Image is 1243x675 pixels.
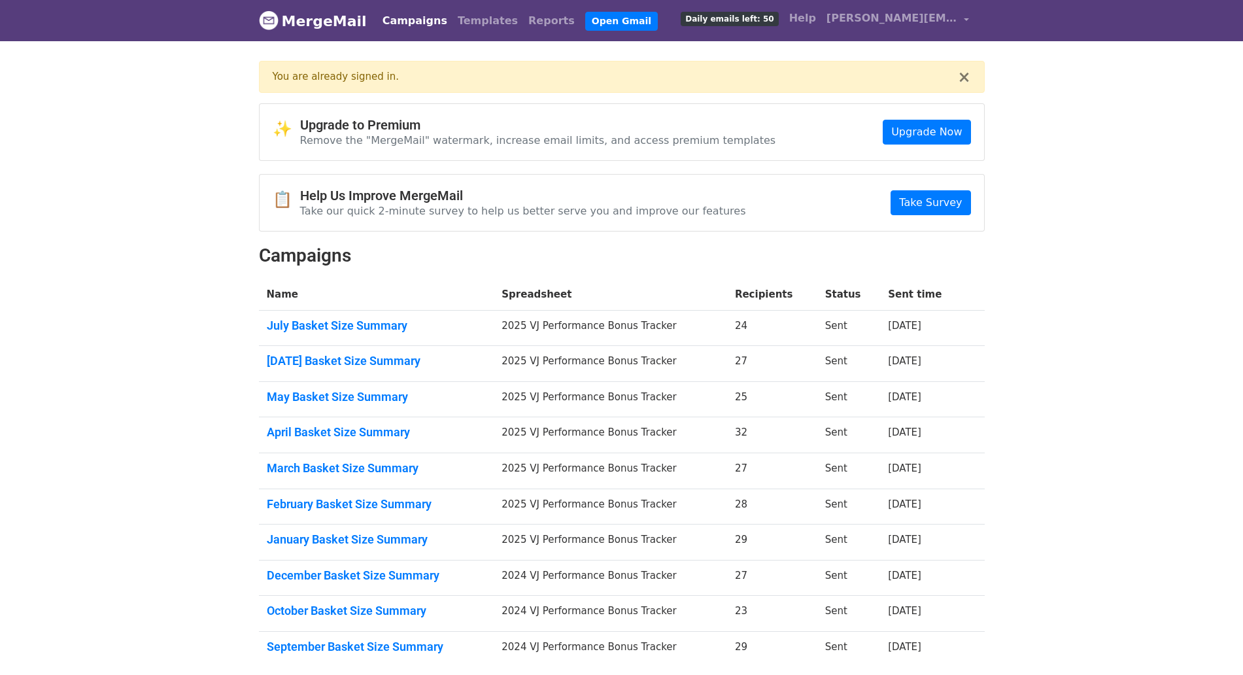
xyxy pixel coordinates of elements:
a: Take Survey [891,190,970,215]
td: 2025 VJ Performance Bonus Tracker [494,525,727,561]
div: You are already signed in. [273,69,958,84]
td: Sent [817,417,881,453]
td: 2025 VJ Performance Bonus Tracker [494,489,727,525]
td: 25 [727,381,817,417]
span: [PERSON_NAME][EMAIL_ADDRESS][DOMAIN_NAME] [826,10,957,26]
td: 24 [727,310,817,346]
td: Sent [817,596,881,632]
a: September Basket Size Summary [267,640,486,654]
td: Sent [817,453,881,489]
a: February Basket Size Summary [267,497,486,511]
td: 2024 VJ Performance Bonus Tracker [494,631,727,666]
span: ✨ [273,120,300,139]
a: May Basket Size Summary [267,390,486,404]
td: 2025 VJ Performance Bonus Tracker [494,417,727,453]
h2: Campaigns [259,245,985,267]
td: 2025 VJ Performance Bonus Tracker [494,346,727,382]
a: Upgrade Now [883,120,970,145]
span: 📋 [273,190,300,209]
td: Sent [817,310,881,346]
td: Sent [817,560,881,596]
a: Campaigns [377,8,452,34]
a: [DATE] [888,426,921,438]
a: March Basket Size Summary [267,461,486,476]
td: Sent [817,381,881,417]
span: Daily emails left: 50 [681,12,778,26]
a: April Basket Size Summary [267,425,486,440]
a: MergeMail [259,7,367,35]
td: 2025 VJ Performance Bonus Tracker [494,381,727,417]
td: Sent [817,346,881,382]
td: Sent [817,525,881,561]
p: Remove the "MergeMail" watermark, increase email limits, and access premium templates [300,133,776,147]
a: October Basket Size Summary [267,604,486,618]
a: December Basket Size Summary [267,568,486,583]
a: [DATE] [888,462,921,474]
a: [DATE] [888,570,921,581]
a: [DATE] [888,605,921,617]
td: 29 [727,525,817,561]
th: Recipients [727,279,817,310]
a: [DATE] Basket Size Summary [267,354,486,368]
td: 27 [727,560,817,596]
p: Take our quick 2-minute survey to help us better serve you and improve our features [300,204,746,218]
td: 27 [727,453,817,489]
td: 2025 VJ Performance Bonus Tracker [494,453,727,489]
a: January Basket Size Summary [267,532,486,547]
a: [DATE] [888,355,921,367]
td: 28 [727,489,817,525]
td: 2025 VJ Performance Bonus Tracker [494,310,727,346]
td: 2024 VJ Performance Bonus Tracker [494,596,727,632]
a: Daily emails left: 50 [675,5,783,31]
td: 27 [727,346,817,382]
td: 23 [727,596,817,632]
a: Reports [523,8,580,34]
th: Spreadsheet [494,279,727,310]
td: Sent [817,631,881,666]
a: Help [784,5,821,31]
a: July Basket Size Summary [267,319,486,333]
td: 2024 VJ Performance Bonus Tracker [494,560,727,596]
a: Open Gmail [585,12,658,31]
a: [DATE] [888,320,921,332]
td: 32 [727,417,817,453]
th: Status [817,279,881,310]
a: [DATE] [888,641,921,653]
a: [DATE] [888,391,921,403]
h4: Help Us Improve MergeMail [300,188,746,203]
a: Templates [452,8,523,34]
a: [DATE] [888,498,921,510]
button: × [957,69,970,85]
th: Sent time [880,279,965,310]
td: Sent [817,489,881,525]
td: 29 [727,631,817,666]
h4: Upgrade to Premium [300,117,776,133]
th: Name [259,279,494,310]
a: [PERSON_NAME][EMAIL_ADDRESS][DOMAIN_NAME] [821,5,974,36]
img: MergeMail logo [259,10,279,30]
a: [DATE] [888,534,921,545]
